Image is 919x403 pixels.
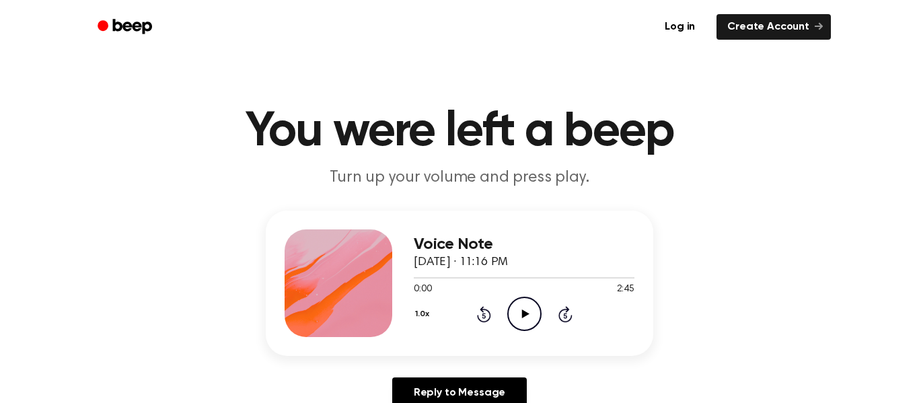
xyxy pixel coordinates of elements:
p: Turn up your volume and press play. [201,167,718,189]
button: 1.0x [414,303,434,326]
h1: You were left a beep [115,108,804,156]
span: 2:45 [617,283,634,297]
span: [DATE] · 11:16 PM [414,256,508,268]
h3: Voice Note [414,235,634,254]
a: Beep [88,14,164,40]
span: 0:00 [414,283,431,297]
a: Create Account [716,14,831,40]
a: Log in [651,11,708,42]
